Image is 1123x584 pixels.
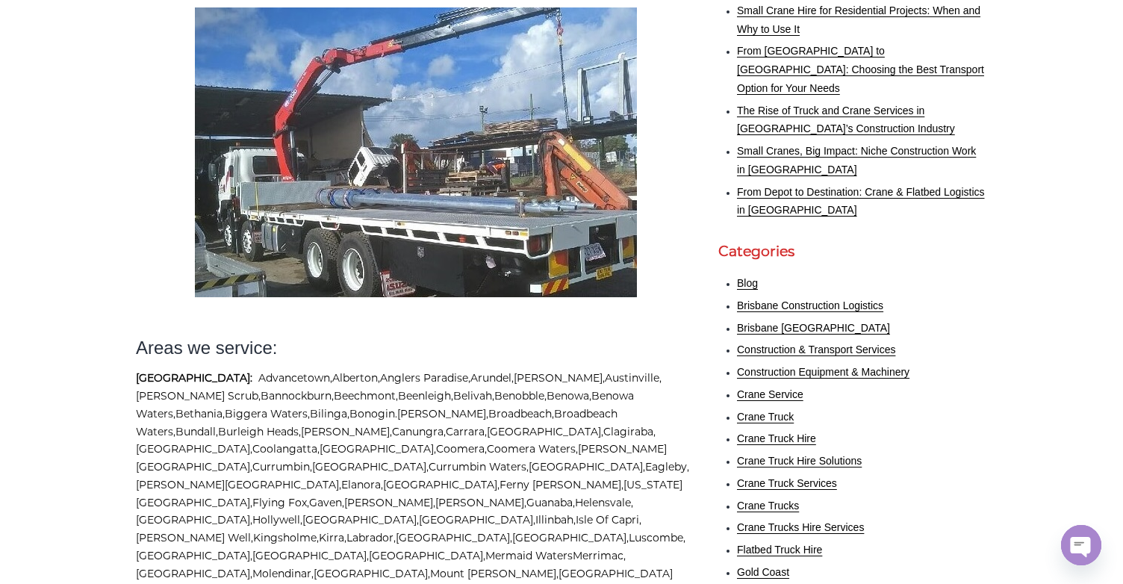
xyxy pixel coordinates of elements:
[136,531,253,544] a: [PERSON_NAME] Well,
[737,500,799,512] a: Crane Trucks
[547,389,589,403] a: Benowa
[573,549,626,562] a: Merrimac,
[488,407,552,420] a: Broadbeach
[136,338,696,358] h2: Areas we service:
[252,567,314,580] a: Molendinar,
[346,531,396,544] a: Labrador,
[312,460,429,473] a: [GEOGRAPHIC_DATA],
[309,496,344,509] a: Gaven,
[302,513,419,526] a: [GEOGRAPHIC_DATA],
[487,442,578,456] a: Coomera Waters,
[737,477,837,489] a: Crane Truck Services
[136,371,252,385] strong: [GEOGRAPHIC_DATA]:
[419,513,535,526] a: [GEOGRAPHIC_DATA],
[494,389,544,403] a: Benobble
[737,322,890,334] a: Brisbane [GEOGRAPHIC_DATA]
[485,549,573,562] a: Mermaid Waters
[396,531,512,544] a: [GEOGRAPHIC_DATA],
[252,442,320,456] a: Coolangatta,
[737,186,985,217] a: From Depot to Destination: Crane & Flatbed Logistics in [GEOGRAPHIC_DATA]
[136,567,252,580] a: [GEOGRAPHIC_DATA],
[369,549,485,562] a: [GEOGRAPHIC_DATA],
[341,478,383,491] a: Elanora,
[334,389,396,403] a: Beechmont
[453,389,492,403] a: Belivah
[301,425,390,438] a: [PERSON_NAME]
[392,425,444,438] a: Canungra
[175,425,216,438] a: Bundall
[737,277,758,289] a: Blog
[258,371,330,385] a: Advancetown
[320,442,436,456] a: [GEOGRAPHIC_DATA],
[435,496,526,509] a: [PERSON_NAME],
[344,496,435,509] a: [PERSON_NAME],
[737,366,909,378] a: Construction Equipment & Machinery
[314,567,430,580] a: [GEOGRAPHIC_DATA],
[398,389,451,403] a: Beenleigh
[529,460,645,473] a: [GEOGRAPHIC_DATA],
[136,389,637,420] a: Benowa Waters
[349,407,395,420] a: Bonogin
[737,544,822,556] a: Flatbed Truck Hire
[576,513,641,526] a: Isle Of Capri,
[397,407,486,420] a: [PERSON_NAME]
[383,478,500,491] a: [GEOGRAPHIC_DATA],
[136,407,620,438] a: Broadbeach Waters
[136,478,682,509] a: [US_STATE][GEOGRAPHIC_DATA],
[430,567,559,580] a: Mount [PERSON_NAME],
[737,566,789,578] a: Gold Coast
[429,460,529,473] a: Currumbin Waters,
[487,425,601,438] a: [GEOGRAPHIC_DATA]
[737,299,883,311] a: Brisbane Construction Logistics
[512,531,629,544] a: [GEOGRAPHIC_DATA],
[436,442,487,456] a: Coomera,
[605,371,659,385] a: Austinville
[319,531,346,544] a: Kirra,
[737,388,803,400] a: Crane Service
[737,344,895,355] a: Construction & Transport Services
[737,4,980,35] a: Small Crane Hire for Residential Projects: When and Why to Use It
[737,521,864,533] a: Crane Trucks Hire Services
[175,407,223,420] a: Bethania
[261,389,332,403] a: Bannockburn
[136,478,341,491] a: [PERSON_NAME][GEOGRAPHIC_DATA],
[252,496,309,509] a: Flying Fox,
[737,145,976,175] a: Small Cranes, Big Impact: Niche Construction Work in [GEOGRAPHIC_DATA]
[718,243,987,260] h2: Categories
[737,45,984,94] a: From [GEOGRAPHIC_DATA] to [GEOGRAPHIC_DATA]: Choosing the Best Transport Option for Your Needs
[136,513,252,526] a: [GEOGRAPHIC_DATA],
[252,513,302,526] a: Hollywell,
[603,425,656,438] a: Clagiraba,
[718,2,987,220] nav: Recent Posts
[446,425,485,438] a: Carrara
[514,371,605,385] a: [PERSON_NAME],
[380,371,468,385] a: Anglers Paradise
[310,407,347,420] a: Bilinga
[252,549,369,562] a: [GEOGRAPHIC_DATA],
[470,371,511,385] a: Arundel
[737,432,816,444] a: Crane Truck Hire
[737,455,862,467] a: Crane Truck Hire Solutions
[737,105,955,135] a: The Rise of Truck and Crane Services in [GEOGRAPHIC_DATA]’s Construction Industry
[500,478,623,491] a: Ferny [PERSON_NAME],
[252,460,312,473] a: Currumbin,
[629,531,685,544] a: Luscombe,
[535,513,576,526] a: Illinbah,
[225,407,308,420] a: Biggera Waters
[737,411,794,423] a: Crane Truck
[136,549,252,562] a: [GEOGRAPHIC_DATA],
[136,389,258,403] a: [PERSON_NAME] Scrub
[136,442,252,456] a: [GEOGRAPHIC_DATA],
[253,531,319,544] a: Kingsholme,
[645,460,689,473] a: Eagleby,
[526,496,575,509] a: Guanaba,
[575,496,633,509] a: Helensvale,
[332,371,378,385] a: Alberton
[218,425,299,438] a: Burleigh Heads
